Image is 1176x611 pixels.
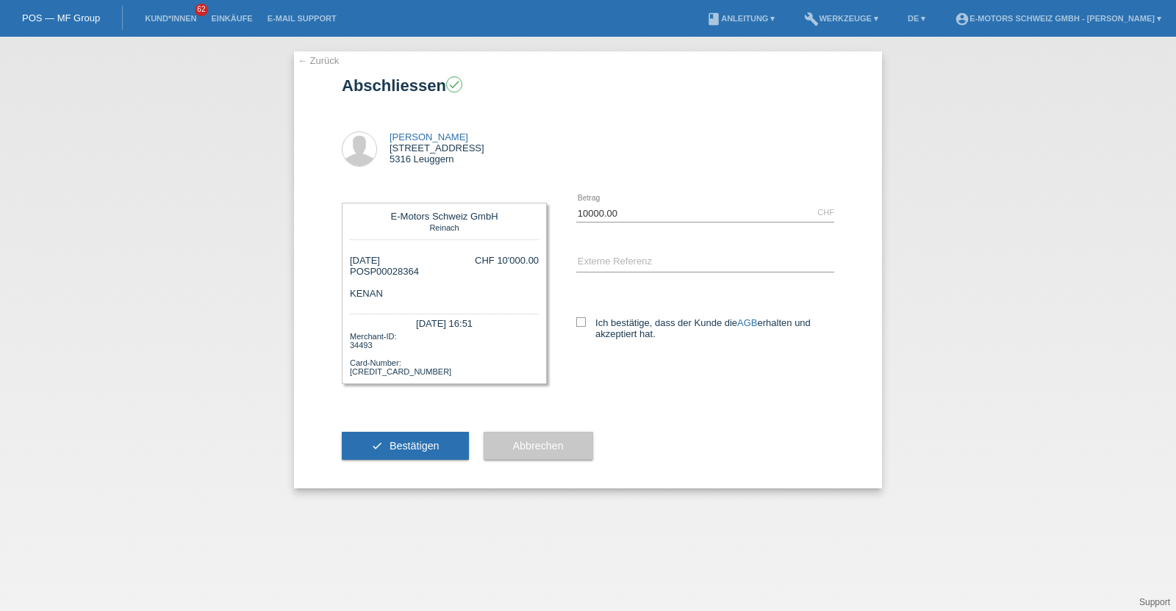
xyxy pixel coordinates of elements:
[350,255,419,299] div: [DATE] POSP00028364 KENAN
[354,211,535,222] div: E-Motors Schweiz GmbH
[576,317,834,339] label: Ich bestätige, dass der Kunde die erhalten und akzeptiert hat.
[298,55,339,66] a: ← Zurück
[900,14,933,23] a: DE ▾
[804,12,819,26] i: build
[195,4,208,16] span: 62
[354,222,535,232] div: Reinach
[955,12,969,26] i: account_circle
[204,14,259,23] a: Einkäufe
[260,14,344,23] a: E-Mail Support
[947,14,1169,23] a: account_circleE-Motors Schweiz GmbH - [PERSON_NAME] ▾
[1139,597,1170,607] a: Support
[350,330,539,376] div: Merchant-ID: 34493 Card-Number: [CREDIT_CARD_NUMBER]
[817,208,834,217] div: CHF
[371,440,383,452] i: check
[390,440,440,452] span: Bestätigen
[475,255,539,266] div: CHF 10'000.00
[390,131,484,164] div: [STREET_ADDRESS] 5316 Leuggern
[513,440,564,452] span: Abbrechen
[350,314,539,330] div: [DATE] 16:51
[390,131,468,142] a: [PERSON_NAME]
[797,14,886,23] a: buildWerkzeuge ▾
[484,432,593,460] button: Abbrechen
[706,12,721,26] i: book
[22,12,100,23] a: POS — MF Group
[737,317,757,328] a: AGB
[448,78,461,91] i: check
[342,76,834,95] h1: Abschliessen
[699,14,782,23] a: bookAnleitung ▾
[342,432,469,460] button: check Bestätigen
[137,14,204,23] a: Kund*innen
